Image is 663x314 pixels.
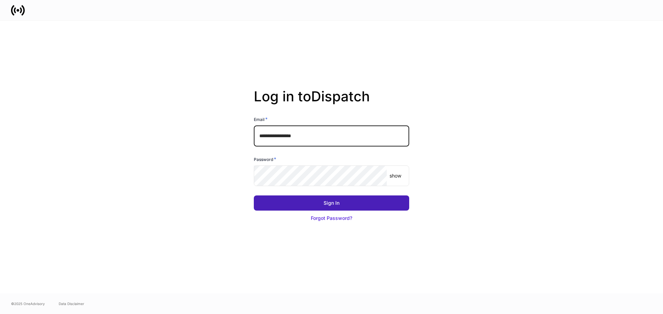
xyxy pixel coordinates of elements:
div: Forgot Password? [311,215,352,222]
button: Forgot Password? [254,211,409,226]
div: Sign In [324,200,339,206]
a: Data Disclaimer [59,301,84,306]
button: Sign In [254,195,409,211]
p: show [390,172,401,179]
h6: Email [254,116,268,123]
span: © 2025 OneAdvisory [11,301,45,306]
h6: Password [254,156,276,163]
h2: Log in to Dispatch [254,88,409,116]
